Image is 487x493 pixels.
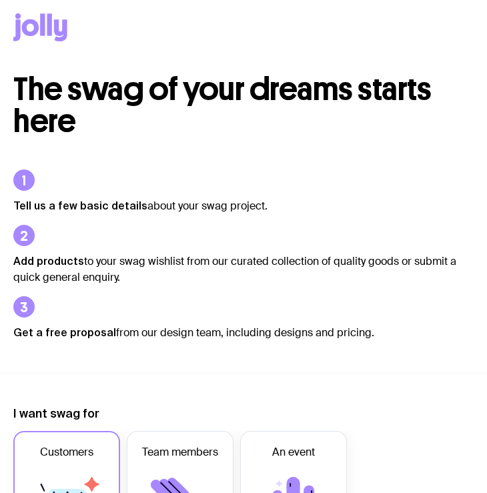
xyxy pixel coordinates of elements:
[13,253,474,286] p: to your swag wishlist from our curated collection of quality goods or submit a quick general enqu...
[13,199,147,211] strong: Tell us a few basic details
[13,326,116,338] strong: Get a free proposal
[13,255,84,267] strong: Add products
[272,444,315,460] span: An event
[13,324,474,341] p: from our design team, including designs and pricing.
[13,197,474,214] p: about your swag project.
[40,444,93,460] span: Customers
[142,444,218,460] span: Team members
[13,69,431,141] span: The swag of your dreams starts here
[13,406,99,422] label: I want swag for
